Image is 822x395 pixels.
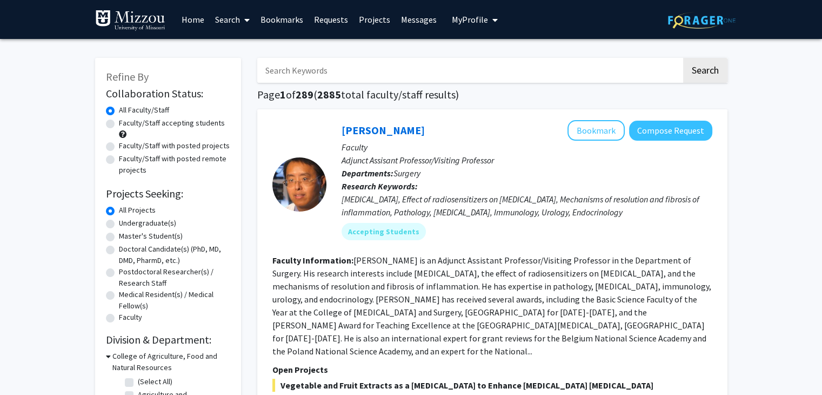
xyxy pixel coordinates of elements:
[95,10,165,31] img: University of Missouri Logo
[342,193,712,219] div: [MEDICAL_DATA], Effect of radiosensitizers on [MEDICAL_DATA], Mechanisms of resolution and fibros...
[309,1,353,38] a: Requests
[119,205,156,216] label: All Projects
[257,58,681,83] input: Search Keywords
[353,1,396,38] a: Projects
[119,218,176,229] label: Undergraduate(s)
[106,87,230,100] h2: Collaboration Status:
[119,153,230,176] label: Faculty/Staff with posted remote projects
[106,70,149,83] span: Refine By
[272,255,353,266] b: Faculty Information:
[119,266,230,289] label: Postdoctoral Researcher(s) / Research Staff
[106,187,230,200] h2: Projects Seeking:
[272,363,712,376] p: Open Projects
[255,1,309,38] a: Bookmarks
[176,1,210,38] a: Home
[119,104,169,116] label: All Faculty/Staff
[342,181,418,192] b: Research Keywords:
[280,88,286,101] span: 1
[119,140,230,152] label: Faculty/Staff with posted projects
[342,154,712,167] p: Adjunct Assisant Professor/Visiting Professor
[342,168,393,179] b: Departments:
[567,120,625,141] button: Add Yujiang Fang to Bookmarks
[138,376,172,387] label: (Select All)
[272,255,711,357] fg-read-more: [PERSON_NAME] is an Adjunct Assistant Professor/Visiting Professor in the Department of Surgery. ...
[393,168,420,179] span: Surgery
[342,141,712,154] p: Faculty
[119,117,225,129] label: Faculty/Staff accepting students
[8,346,46,387] iframe: Chat
[396,1,442,38] a: Messages
[452,14,488,25] span: My Profile
[210,1,255,38] a: Search
[106,333,230,346] h2: Division & Department:
[257,88,727,101] h1: Page of ( total faculty/staff results)
[629,121,712,141] button: Compose Request to Yujiang Fang
[119,289,230,312] label: Medical Resident(s) / Medical Fellow(s)
[342,223,426,240] mat-chip: Accepting Students
[112,351,230,373] h3: College of Agriculture, Food and Natural Resources
[272,379,712,392] span: Vegetable and Fruit Extracts as a [MEDICAL_DATA] to Enhance [MEDICAL_DATA] [MEDICAL_DATA]
[119,243,230,266] label: Doctoral Candidate(s) (PhD, MD, DMD, PharmD, etc.)
[342,123,425,137] a: [PERSON_NAME]
[296,88,313,101] span: 289
[683,58,727,83] button: Search
[119,312,142,323] label: Faculty
[119,231,183,242] label: Master's Student(s)
[317,88,341,101] span: 2885
[668,12,736,29] img: ForagerOne Logo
